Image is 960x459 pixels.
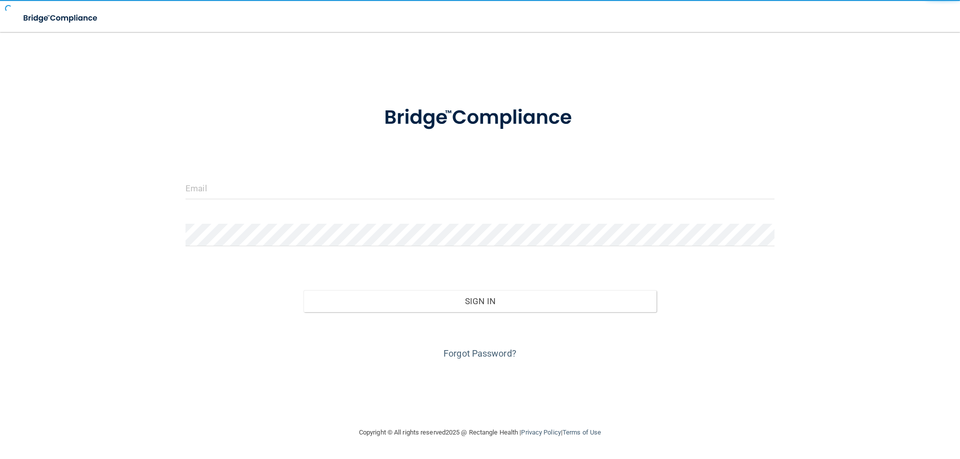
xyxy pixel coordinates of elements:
a: Forgot Password? [443,348,516,359]
input: Email [185,177,774,199]
img: bridge_compliance_login_screen.278c3ca4.svg [363,92,596,144]
a: Privacy Policy [521,429,560,436]
button: Sign In [303,290,657,312]
img: bridge_compliance_login_screen.278c3ca4.svg [15,8,107,28]
a: Terms of Use [562,429,601,436]
div: Copyright © All rights reserved 2025 @ Rectangle Health | | [297,417,662,449]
